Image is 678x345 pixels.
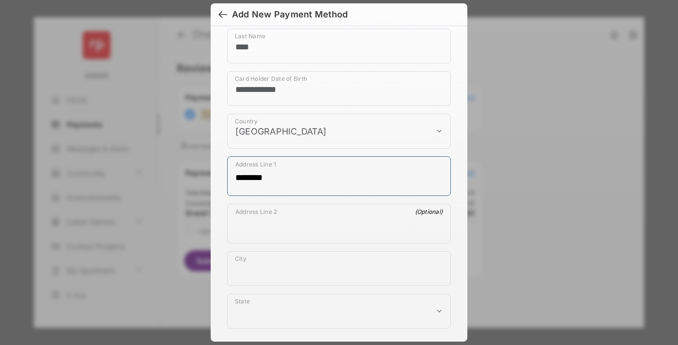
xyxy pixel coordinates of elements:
[227,251,451,286] div: payment_method_screening[postal_addresses][locality]
[227,204,451,243] div: payment_method_screening[postal_addresses][addressLine2]
[232,9,348,20] div: Add New Payment Method
[227,156,451,196] div: payment_method_screening[postal_addresses][addressLine1]
[227,294,451,329] div: payment_method_screening[postal_addresses][administrativeArea]
[227,114,451,149] div: payment_method_screening[postal_addresses][country]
